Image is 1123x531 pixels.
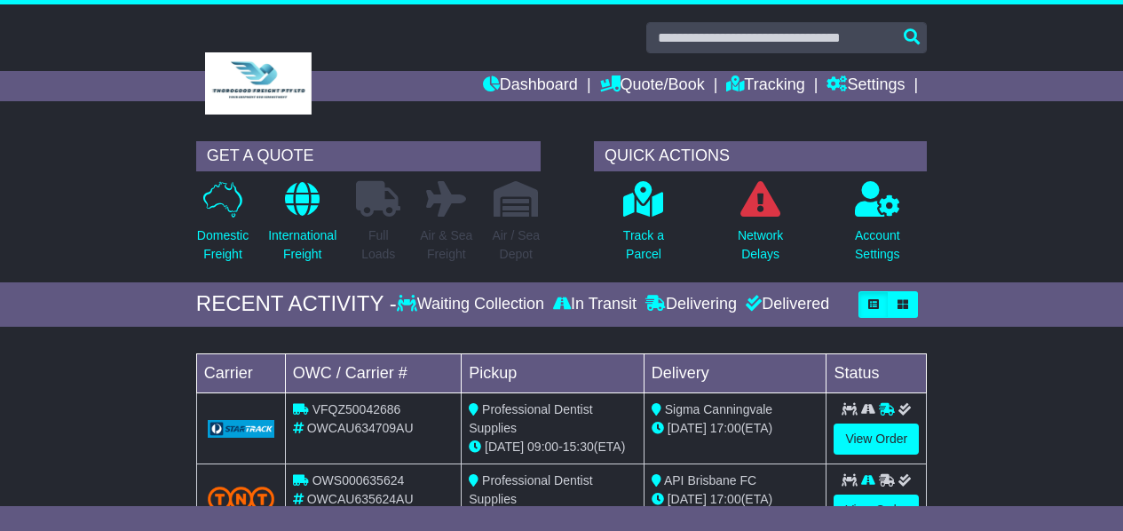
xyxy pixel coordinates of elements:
div: (ETA) [652,419,819,438]
p: Domestic Freight [197,226,249,264]
span: Sigma Canningvale [665,402,772,416]
div: GET A QUOTE [196,141,541,171]
a: Track aParcel [622,180,665,273]
a: DomesticFreight [196,180,249,273]
td: Carrier [196,353,285,392]
div: - (ETA) [469,438,637,456]
a: Dashboard [483,71,578,101]
span: [DATE] [485,440,524,454]
span: VFQZ50042686 [312,402,401,416]
span: Professional Dentist Supplies [469,402,592,435]
td: OWC / Carrier # [285,353,461,392]
div: (ETA) [652,490,819,509]
span: 15:30 [563,440,594,454]
div: RECENT ACTIVITY - [196,291,397,317]
a: Settings [826,71,905,101]
p: Track a Parcel [623,226,664,264]
p: International Freight [268,226,336,264]
p: Air & Sea Freight [420,226,472,264]
div: QUICK ACTIONS [594,141,927,171]
div: In Transit [549,295,641,314]
a: View Order [834,424,919,455]
span: 17:00 [710,492,741,506]
span: OWCAU634709AU [307,421,414,435]
div: Delivering [641,295,741,314]
a: InternationalFreight [267,180,337,273]
div: Waiting Collection [397,295,549,314]
p: Air / Sea Depot [492,226,540,264]
span: 09:00 [527,440,558,454]
span: 17:00 [710,421,741,435]
p: Full Loads [356,226,400,264]
a: NetworkDelays [737,180,784,273]
span: [DATE] [668,421,707,435]
td: Pickup [462,353,645,392]
span: Professional Dentist Supplies [469,473,592,506]
img: GetCarrierServiceLogo [208,420,274,438]
a: Tracking [726,71,804,101]
p: Network Delays [738,226,783,264]
td: Status [826,353,927,392]
a: View Order [834,495,919,526]
a: Quote/Book [600,71,705,101]
span: API Brisbane FC [664,473,756,487]
p: Account Settings [855,226,900,264]
span: OWCAU635624AU [307,492,414,506]
span: [DATE] [668,492,707,506]
div: Delivered [741,295,829,314]
img: TNT_Domestic.png [208,487,274,511]
a: AccountSettings [854,180,901,273]
td: Delivery [644,353,826,392]
span: OWS000635624 [312,473,405,487]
